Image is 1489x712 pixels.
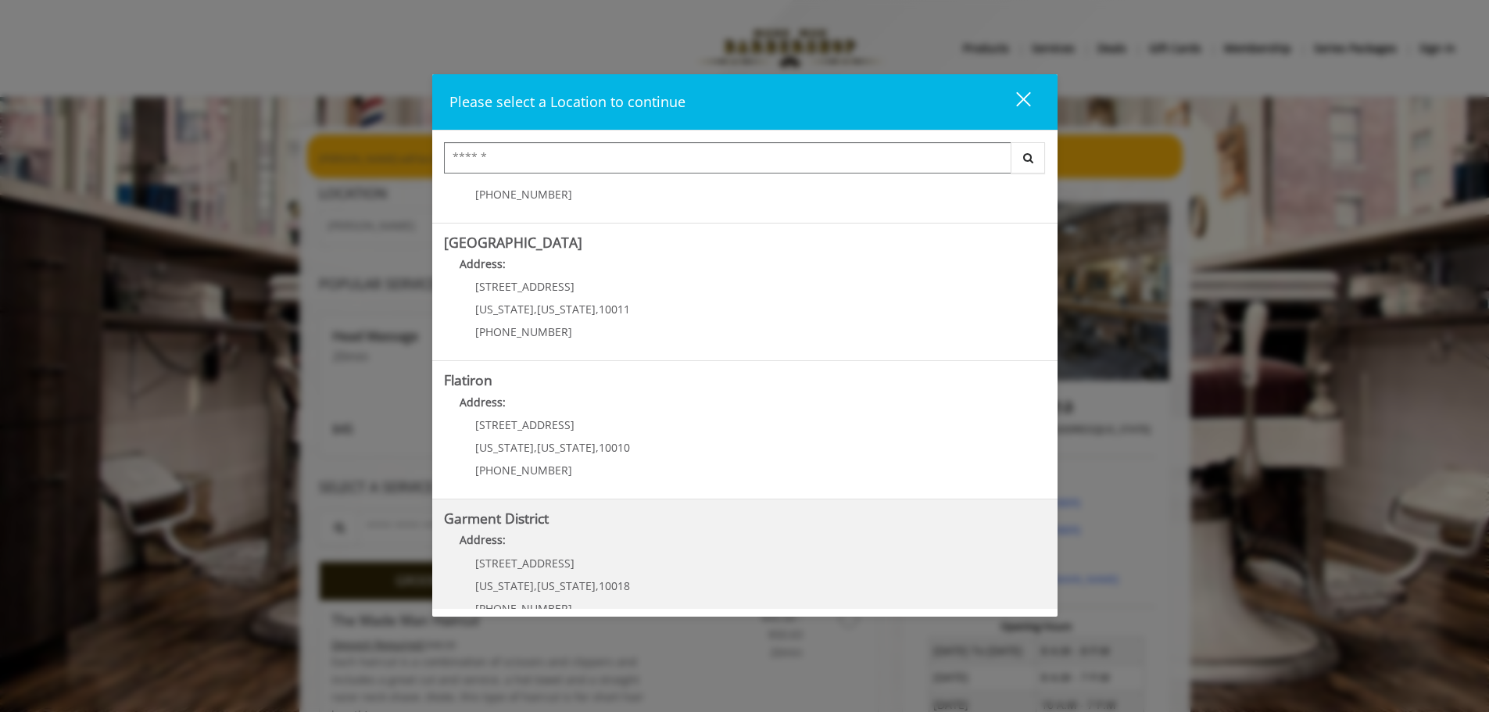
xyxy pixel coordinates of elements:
[460,256,506,271] b: Address:
[596,302,599,317] span: ,
[475,324,572,339] span: [PHONE_NUMBER]
[596,440,599,455] span: ,
[537,440,596,455] span: [US_STATE]
[444,142,1046,181] div: Center Select
[475,440,534,455] span: [US_STATE]
[475,417,574,432] span: [STREET_ADDRESS]
[475,187,572,202] span: [PHONE_NUMBER]
[460,532,506,547] b: Address:
[534,578,537,593] span: ,
[444,370,492,389] b: Flatiron
[475,601,572,616] span: [PHONE_NUMBER]
[475,556,574,571] span: [STREET_ADDRESS]
[1019,152,1037,163] i: Search button
[599,440,630,455] span: 10010
[460,395,506,410] b: Address:
[444,142,1011,174] input: Search Center
[444,509,549,528] b: Garment District
[534,302,537,317] span: ,
[475,302,534,317] span: [US_STATE]
[534,440,537,455] span: ,
[599,578,630,593] span: 10018
[599,302,630,317] span: 10011
[444,233,582,252] b: [GEOGRAPHIC_DATA]
[449,92,685,111] span: Please select a Location to continue
[475,578,534,593] span: [US_STATE]
[537,302,596,317] span: [US_STATE]
[987,86,1040,118] button: close dialog
[596,578,599,593] span: ,
[998,91,1029,114] div: close dialog
[475,463,572,478] span: [PHONE_NUMBER]
[475,279,574,294] span: [STREET_ADDRESS]
[537,578,596,593] span: [US_STATE]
